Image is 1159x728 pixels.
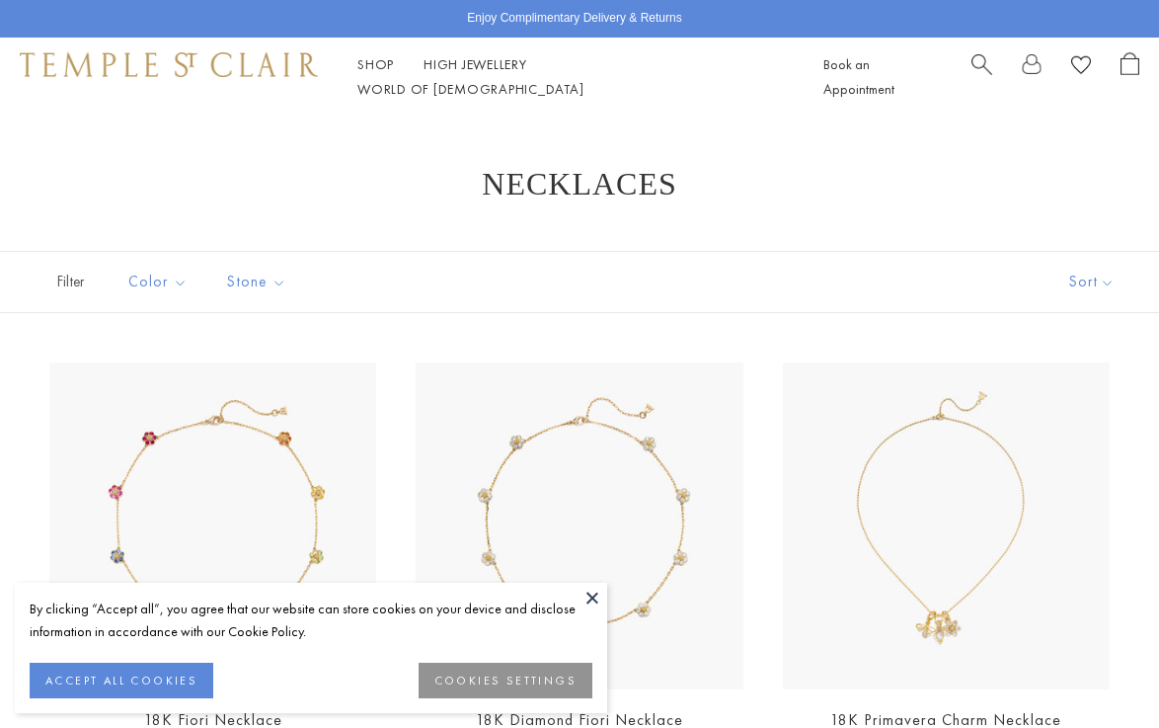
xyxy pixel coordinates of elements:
[783,363,1110,689] img: NCH-E7BEEFIORBM
[217,270,301,294] span: Stone
[419,663,592,698] button: COOKIES SETTINGS
[212,260,301,304] button: Stone
[357,52,779,102] nav: Main navigation
[20,52,318,76] img: Temple St. Clair
[1071,52,1091,83] a: View Wishlist
[467,9,681,29] p: Enjoy Complimentary Delivery & Returns
[30,663,213,698] button: ACCEPT ALL COOKIES
[118,270,202,294] span: Color
[1025,252,1159,312] button: Show sort by
[1120,52,1139,102] a: Open Shopping Bag
[79,166,1080,202] h1: Necklaces
[114,260,202,304] button: Color
[357,55,394,73] a: ShopShop
[357,80,583,98] a: World of [DEMOGRAPHIC_DATA]World of [DEMOGRAPHIC_DATA]
[971,52,992,102] a: Search
[424,55,527,73] a: High JewelleryHigh Jewellery
[30,598,592,643] div: By clicking “Accept all”, you agree that our website can store cookies on your device and disclos...
[416,363,742,689] img: N31810-FIORI
[49,363,376,689] img: 18K Fiori Necklace
[823,55,894,98] a: Book an Appointment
